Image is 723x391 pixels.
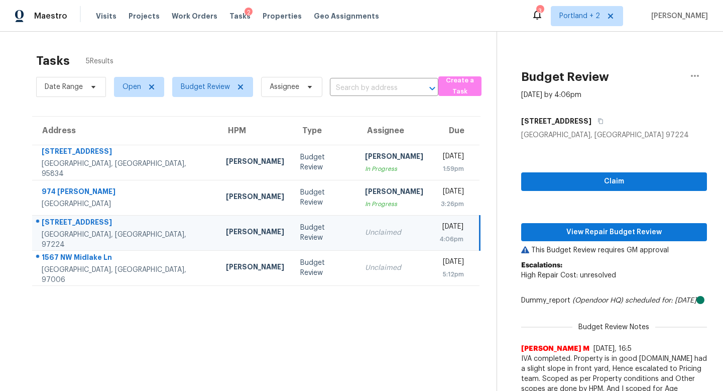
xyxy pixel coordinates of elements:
[86,56,113,66] span: 5 Results
[521,262,562,269] b: Escalations:
[172,11,217,21] span: Work Orders
[439,234,463,244] div: 4:06pm
[42,217,210,230] div: [STREET_ADDRESS]
[536,6,543,16] div: 3
[521,130,707,140] div: [GEOGRAPHIC_DATA], [GEOGRAPHIC_DATA] 97224
[270,82,299,92] span: Assignee
[123,82,141,92] span: Open
[521,344,589,354] span: [PERSON_NAME] M
[42,159,210,179] div: [GEOGRAPHIC_DATA], [GEOGRAPHIC_DATA], 95834
[36,56,70,66] h2: Tasks
[431,117,480,145] th: Due
[521,296,707,306] div: Dummy_report
[572,322,655,332] span: Budget Review Notes
[300,187,349,208] div: Budget Review
[521,90,581,100] div: [DATE] by 4:06pm
[521,223,707,242] button: View Repair Budget Review
[439,222,463,234] div: [DATE]
[300,223,349,243] div: Budget Review
[559,11,600,21] span: Portland + 2
[647,11,708,21] span: [PERSON_NAME]
[425,81,439,95] button: Open
[591,112,605,130] button: Copy Address
[521,172,707,191] button: Claim
[42,252,210,265] div: 1567 NW Midlake Ln
[34,11,67,21] span: Maestro
[365,186,423,199] div: [PERSON_NAME]
[32,117,218,145] th: Address
[443,75,476,98] span: Create a Task
[42,186,210,199] div: 974 [PERSON_NAME]
[365,263,423,273] div: Unclaimed
[300,152,349,172] div: Budget Review
[129,11,160,21] span: Projects
[625,297,696,304] i: scheduled for: [DATE]
[45,82,83,92] span: Date Range
[96,11,116,21] span: Visits
[365,164,423,174] div: In Progress
[229,13,251,20] span: Tasks
[292,117,357,145] th: Type
[521,72,609,82] h2: Budget Review
[42,230,210,250] div: [GEOGRAPHIC_DATA], [GEOGRAPHIC_DATA], 97224
[438,76,481,96] button: Create a Task
[529,226,699,239] span: View Repair Budget Review
[439,199,464,209] div: 3:26pm
[439,269,464,279] div: 5:12pm
[593,345,632,352] span: [DATE], 16:5
[365,228,423,238] div: Unclaimed
[439,151,464,164] div: [DATE]
[226,156,284,169] div: [PERSON_NAME]
[42,265,210,285] div: [GEOGRAPHIC_DATA], [GEOGRAPHIC_DATA], 97006
[572,297,623,304] i: (Opendoor HQ)
[439,164,464,174] div: 1:59pm
[226,227,284,239] div: [PERSON_NAME]
[521,272,616,279] span: High Repair Cost: unresolved
[263,11,302,21] span: Properties
[42,146,210,159] div: [STREET_ADDRESS]
[365,151,423,164] div: [PERSON_NAME]
[439,257,464,269] div: [DATE]
[521,245,707,255] p: This Budget Review requires GM approval
[357,117,431,145] th: Assignee
[529,175,699,188] span: Claim
[330,80,410,96] input: Search by address
[521,116,591,126] h5: [STREET_ADDRESS]
[181,82,230,92] span: Budget Review
[300,258,349,278] div: Budget Review
[226,191,284,204] div: [PERSON_NAME]
[226,262,284,274] div: [PERSON_NAME]
[314,11,379,21] span: Geo Assignments
[42,199,210,209] div: [GEOGRAPHIC_DATA]
[245,8,253,18] div: 2
[218,117,292,145] th: HPM
[439,186,464,199] div: [DATE]
[365,199,423,209] div: In Progress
